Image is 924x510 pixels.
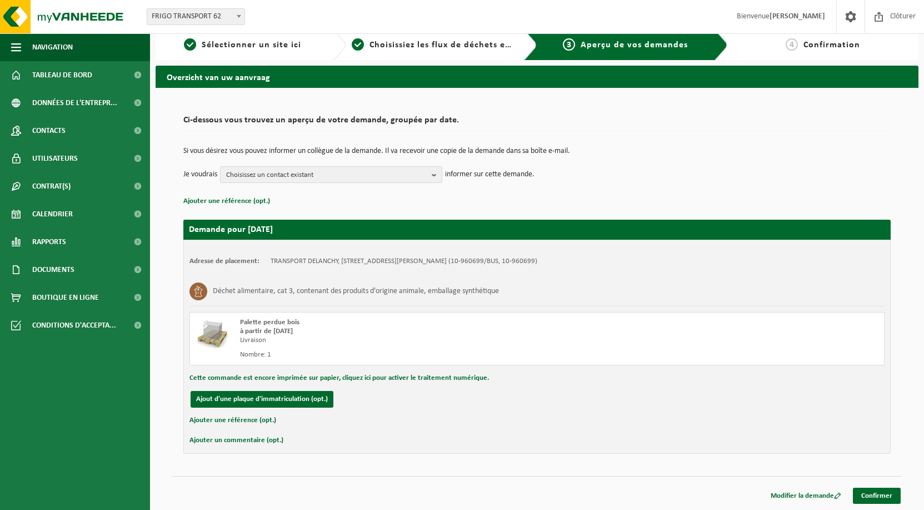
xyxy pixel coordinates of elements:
[147,8,245,25] span: FRIGO TRANSPORT 62
[183,166,217,183] p: Je voudrais
[183,194,270,209] button: Ajouter une référence (opt.)
[762,488,850,504] a: Modifier la demande
[32,61,92,89] span: Tableau de bord
[32,284,99,311] span: Boutique en ligne
[191,391,333,408] button: Ajout d'une plaque d'immatriculation (opt.)
[161,38,324,52] a: 1Sélectionner un site ici
[445,166,535,183] p: informer sur cette demande.
[156,66,918,87] h2: Overzicht van uw aanvraag
[183,147,891,155] p: Si vous désirez vous pouvez informer un collègue de la demande. Il va recevoir une copie de la de...
[189,413,276,428] button: Ajouter une référence (opt.)
[563,38,575,51] span: 3
[581,41,688,49] span: Aperçu de vos demandes
[183,116,891,131] h2: Ci-dessous vous trouvez un aperçu de votre demande, groupée par date.
[352,38,515,52] a: 2Choisissiez les flux de déchets et récipients
[213,283,499,300] h3: Déchet alimentaire, cat 3, contenant des produits d'origine animale, emballage synthétique
[147,9,244,24] span: FRIGO TRANSPORT 62
[196,318,229,351] img: LP-PA-00000-WDN-11.png
[202,41,301,49] span: Sélectionner un site ici
[189,433,283,448] button: Ajouter un commentaire (opt.)
[189,371,489,385] button: Cette commande est encore imprimée sur papier, cliquez ici pour activer le traitement numérique.
[32,33,73,61] span: Navigation
[803,41,860,49] span: Confirmation
[32,117,66,145] span: Contacts
[853,488,901,504] a: Confirmer
[184,38,196,51] span: 1
[226,167,427,184] span: Choisissez un contact existant
[786,38,798,51] span: 4
[32,228,66,256] span: Rapports
[240,328,293,335] strong: à partir de [DATE]
[32,256,74,284] span: Documents
[32,89,117,117] span: Données de l'entrepr...
[32,311,116,339] span: Conditions d'accepta...
[189,258,259,265] strong: Adresse de placement:
[369,41,555,49] span: Choisissiez les flux de déchets et récipients
[240,336,582,345] div: Livraison
[32,172,71,200] span: Contrat(s)
[352,38,364,51] span: 2
[220,166,442,183] button: Choisissez un contact existant
[240,350,582,359] div: Nombre: 1
[240,319,299,326] span: Palette perdue bois
[271,257,537,266] td: TRANSPORT DELANCHY, [STREET_ADDRESS][PERSON_NAME] (10-960699/BUS, 10-960699)
[770,12,825,21] strong: [PERSON_NAME]
[32,200,73,228] span: Calendrier
[189,225,273,234] strong: Demande pour [DATE]
[32,145,78,172] span: Utilisateurs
